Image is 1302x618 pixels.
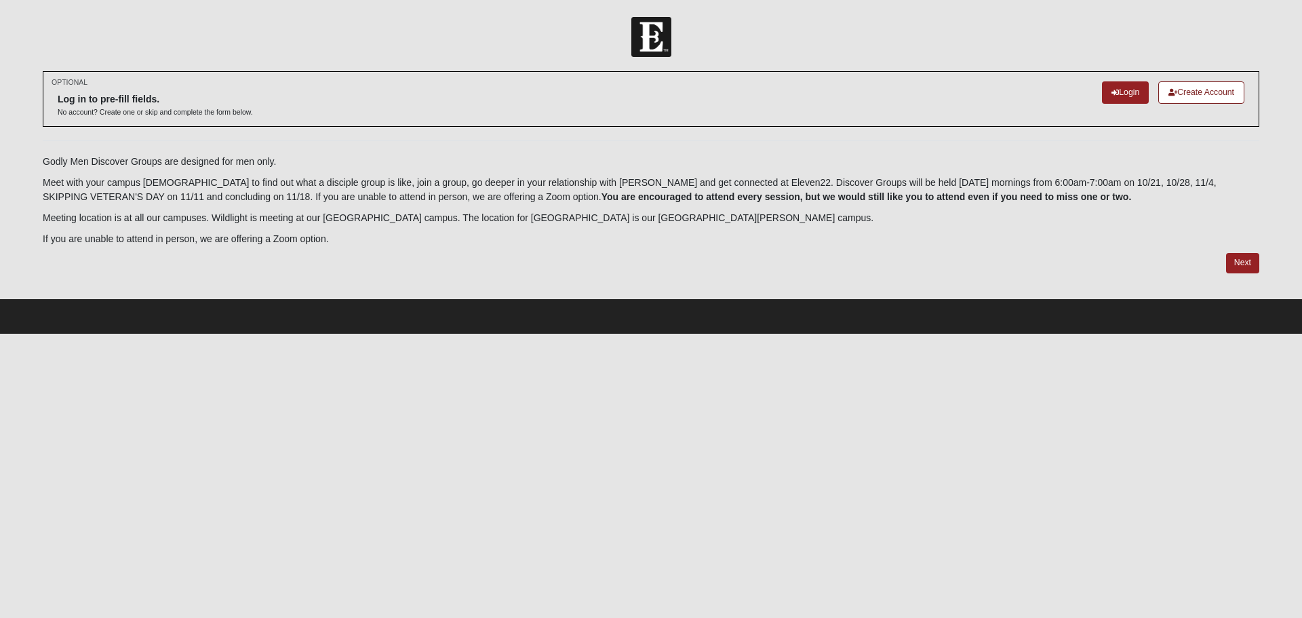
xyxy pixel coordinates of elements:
[43,232,1259,246] p: If you are unable to attend in person, we are offering a Zoom option.
[43,176,1259,204] p: Meet with your campus [DEMOGRAPHIC_DATA] to find out what a disciple group is like, join a group,...
[601,191,1132,202] b: You are encouraged to attend every session, but we would still like you to attend even if you nee...
[631,17,671,57] img: Church of Eleven22 Logo
[1226,253,1259,273] a: Next
[43,155,1259,169] p: Godly Men Discover Groups are designed for men only.
[52,77,87,88] small: OPTIONAL
[1102,81,1149,104] a: Login
[58,94,253,105] h6: Log in to pre-fill fields.
[1158,81,1244,104] a: Create Account
[43,211,1259,225] p: Meeting location is at all our campuses. Wildlight is meeting at our [GEOGRAPHIC_DATA] campus. Th...
[58,107,253,117] p: No account? Create one or skip and complete the form below.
